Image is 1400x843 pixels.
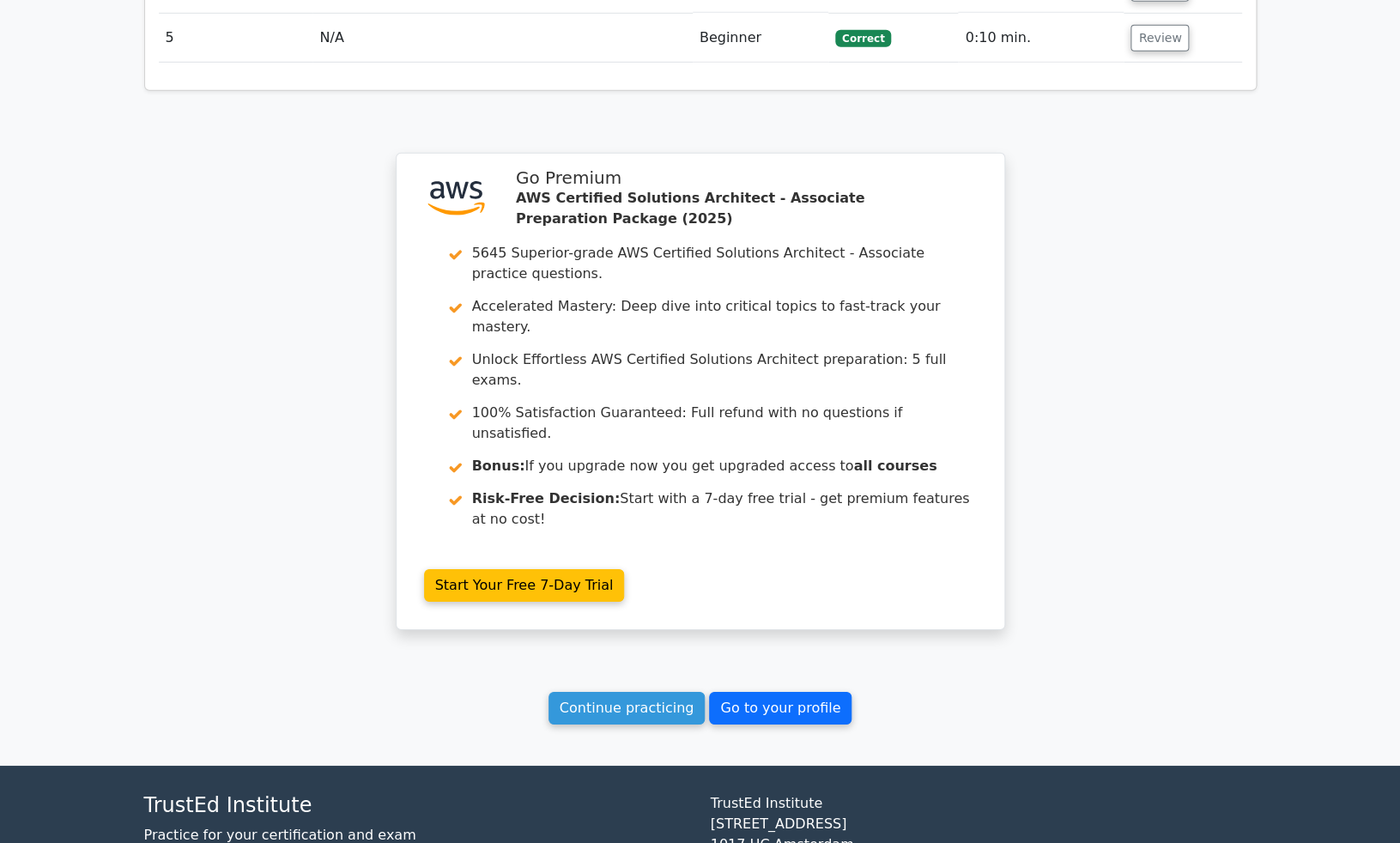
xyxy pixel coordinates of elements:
button: Review [1130,25,1189,52]
a: Practice for your certification and exam [144,827,416,843]
td: N/A [312,14,692,63]
h4: TrustEd Institute [144,793,690,818]
a: Go to your profile [709,692,852,725]
td: 5 [159,14,313,63]
a: Continue practicing [548,692,706,725]
span: Correct [835,30,891,47]
td: 0:10 min. [958,14,1124,63]
td: Beginner [693,14,828,63]
a: Start Your Free 7-Day Trial [424,569,625,602]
